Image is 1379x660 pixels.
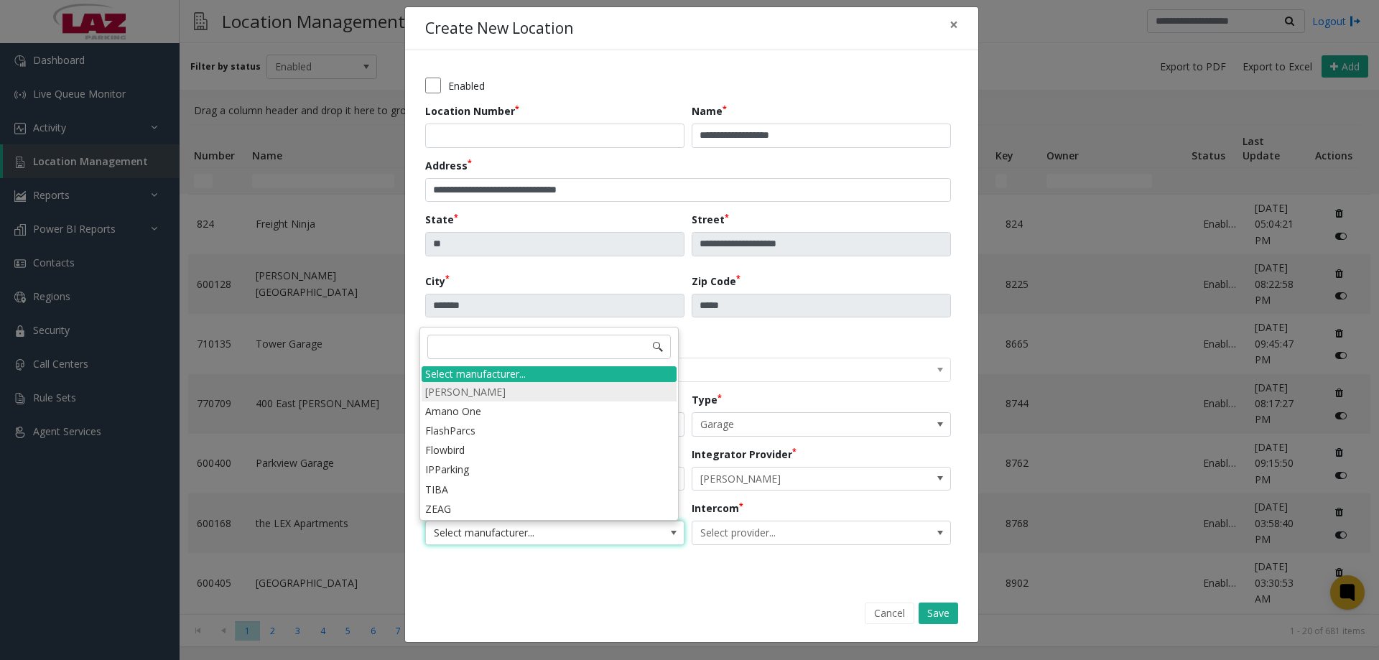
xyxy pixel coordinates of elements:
label: Name [692,103,727,118]
li: TIBA [422,480,677,499]
li: [PERSON_NAME] [422,382,677,401]
label: Street [692,212,729,227]
label: City [425,274,450,289]
span: [PERSON_NAME] [692,468,899,491]
label: Address [425,158,472,173]
li: IPParking [422,460,677,479]
label: Enabled [448,78,485,93]
li: FlashParcs [422,421,677,440]
span: Select manufacturer... [426,521,632,544]
label: Integrator Provider [692,447,797,462]
span: Garage [692,413,899,436]
li: Flowbird [422,440,677,460]
label: Intercom [692,501,743,516]
li: ZEAG [422,499,677,519]
button: Save [919,603,958,624]
div: Select manufacturer... [422,366,677,382]
li: Amano One [422,401,677,421]
button: Cancel [865,603,914,624]
app-dropdown: The timezone is automatically set based on the address and cannot be edited. [425,362,951,376]
label: Location Number [425,103,519,118]
label: Zip Code [692,274,740,289]
label: Type [692,392,722,407]
label: State [425,212,458,227]
span: Select provider... [692,521,899,544]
